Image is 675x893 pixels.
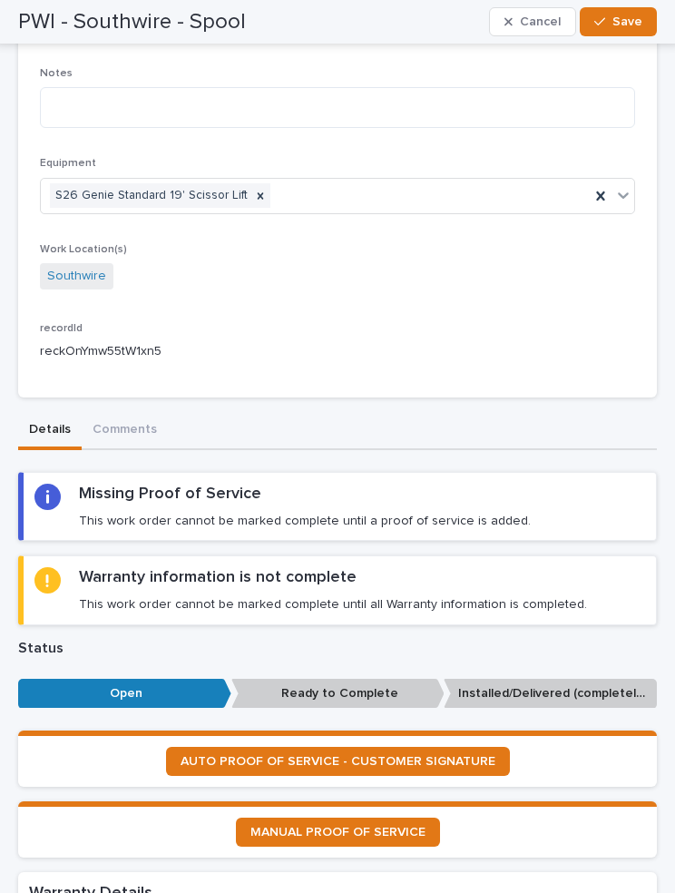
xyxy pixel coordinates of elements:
[82,412,168,450] button: Comments
[489,7,576,36] button: Cancel
[520,14,561,30] span: Cancel
[444,679,657,709] p: Installed/Delivered (completely done)
[40,323,83,334] span: recordId
[50,183,250,208] div: S26 Genie Standard 19' Scissor Lift
[236,818,440,847] a: MANUAL PROOF OF SERVICE
[166,747,510,776] a: AUTO PROOF OF SERVICE - CUSTOMER SIGNATURE
[612,14,642,30] span: Save
[231,679,445,709] p: Ready to Complete
[40,68,73,79] span: Notes
[79,484,261,505] h2: Missing Proof of Service
[40,244,127,255] span: Work Location(s)
[79,513,531,529] p: This work order cannot be marked complete until a proof of service is added.
[18,640,657,657] p: Status
[47,267,106,286] a: Southwire
[40,342,635,361] p: reckOnYmw55tW1xn5
[79,567,357,589] h2: Warranty information is not complete
[580,7,657,36] button: Save
[40,158,96,169] span: Equipment
[18,9,246,35] h2: PWI - Southwire - Spool
[250,826,426,839] span: MANUAL PROOF OF SERVICE
[79,596,587,613] p: This work order cannot be marked complete until all Warranty information is completed.
[18,679,231,709] p: Open
[18,412,82,450] button: Details
[181,755,495,768] span: AUTO PROOF OF SERVICE - CUSTOMER SIGNATURE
